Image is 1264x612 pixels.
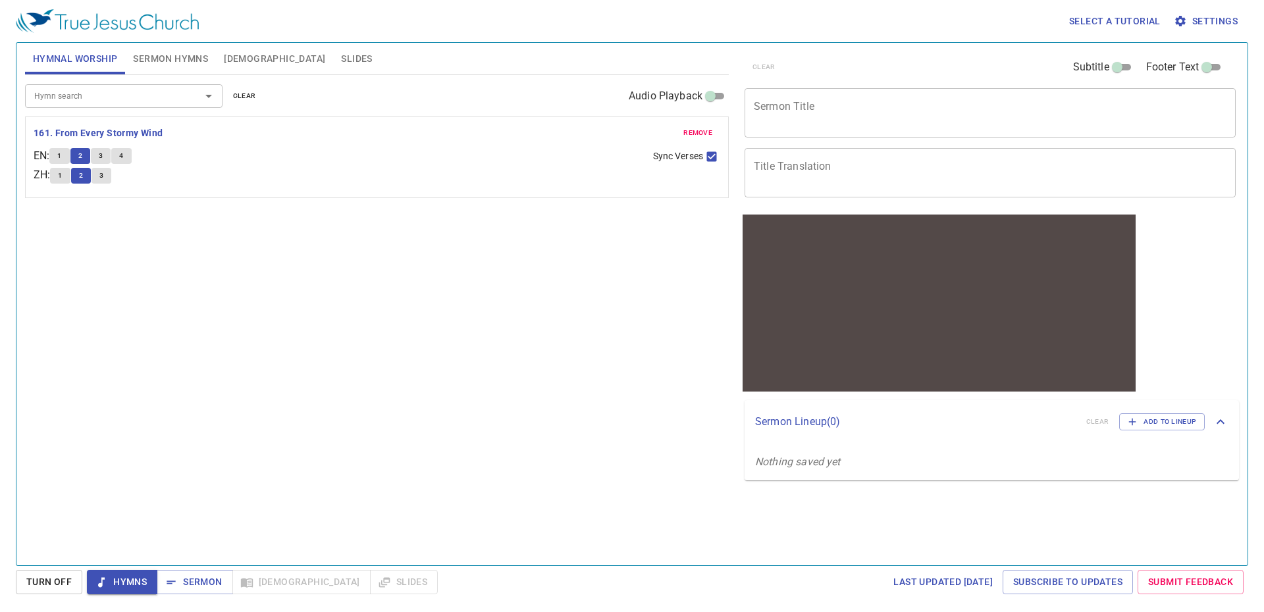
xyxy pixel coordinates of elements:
span: 2 [79,170,83,182]
span: Sermon Hymns [133,51,208,67]
p: ZH : [34,167,50,183]
button: Sermon [157,570,232,594]
span: Last updated [DATE] [893,574,993,590]
button: 4 [111,148,131,164]
button: 2 [70,148,90,164]
span: 3 [99,170,103,182]
span: remove [683,127,712,139]
button: Add to Lineup [1119,413,1205,430]
span: Slides [341,51,372,67]
button: 3 [91,148,111,164]
span: Audio Playback [629,88,702,104]
button: clear [225,88,264,104]
span: [DEMOGRAPHIC_DATA] [224,51,325,67]
button: 161. From Every Stormy Wind [34,125,165,141]
button: Hymns [87,570,157,594]
button: remove [675,125,720,141]
div: Sermon Lineup(0)clearAdd to Lineup [745,400,1239,444]
span: 1 [57,150,61,162]
span: 1 [58,170,62,182]
a: Submit Feedback [1138,570,1244,594]
span: Hymns [97,574,147,590]
span: Settings [1176,13,1238,30]
span: Subscribe to Updates [1013,574,1122,590]
p: Sermon Lineup ( 0 ) [755,414,1076,430]
span: 2 [78,150,82,162]
span: 3 [99,150,103,162]
span: Turn Off [26,574,72,590]
button: 1 [50,168,70,184]
span: Hymnal Worship [33,51,118,67]
button: Turn Off [16,570,82,594]
a: Subscribe to Updates [1003,570,1133,594]
a: Last updated [DATE] [888,570,998,594]
button: 3 [92,168,111,184]
span: Sermon [167,574,222,590]
img: True Jesus Church [16,9,199,33]
span: Sync Verses [653,149,703,163]
span: Submit Feedback [1148,574,1233,590]
button: Settings [1171,9,1243,34]
p: EN : [34,148,49,164]
iframe: from-child [739,211,1139,395]
span: Select a tutorial [1069,13,1161,30]
span: clear [233,90,256,102]
button: Open [199,87,218,105]
button: Select a tutorial [1064,9,1166,34]
button: 1 [49,148,69,164]
b: 161. From Every Stormy Wind [34,125,163,141]
button: 2 [71,168,91,184]
span: Add to Lineup [1128,416,1196,428]
i: Nothing saved yet [755,455,841,468]
span: Subtitle [1073,59,1109,75]
span: 4 [119,150,123,162]
span: Footer Text [1146,59,1199,75]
